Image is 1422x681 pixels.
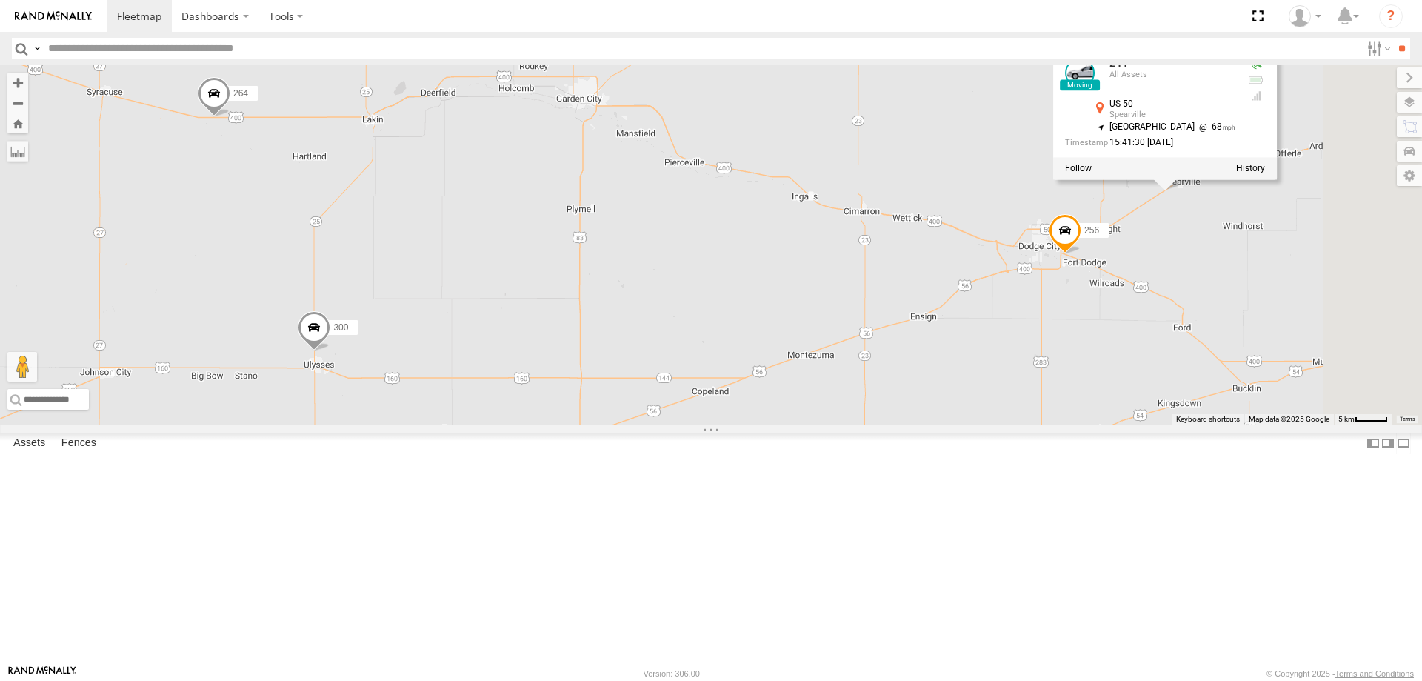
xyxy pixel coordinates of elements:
div: No voltage information received from this device. [1247,74,1265,86]
button: Zoom in [7,73,28,93]
label: Assets [6,433,53,454]
label: Search Filter Options [1361,38,1393,59]
span: [GEOGRAPHIC_DATA] [1109,122,1195,133]
label: Search Query [31,38,43,59]
button: Map Scale: 5 km per 41 pixels [1334,414,1392,425]
span: 68 [1195,122,1235,133]
label: Dock Summary Table to the Left [1366,433,1381,454]
div: All Assets [1109,71,1235,80]
a: Terms (opens in new tab) [1400,416,1415,422]
span: 264 [233,88,248,99]
div: Spearville [1109,111,1235,120]
label: Measure [7,141,28,162]
img: rand-logo.svg [15,11,92,21]
span: 300 [333,322,348,333]
label: Dock Summary Table to the Right [1381,433,1395,454]
span: 5 km [1338,415,1355,423]
button: Zoom Home [7,113,28,133]
div: Steve Basgall [1284,5,1326,27]
div: Version: 306.00 [644,669,700,678]
label: View Asset History [1236,163,1265,173]
label: Hide Summary Table [1396,433,1411,454]
button: Drag Pegman onto the map to open Street View [7,352,37,382]
button: Zoom out [7,93,28,113]
button: Keyboard shortcuts [1176,414,1240,425]
div: GSM Signal = 4 [1247,90,1265,102]
div: US-50 [1109,99,1235,109]
div: Valid GPS Fix [1247,58,1265,70]
span: Map data ©2025 Google [1249,415,1329,423]
div: Date/time of location update [1065,139,1235,148]
div: © Copyright 2025 - [1266,669,1414,678]
a: Visit our Website [8,666,76,681]
label: Fences [54,433,104,454]
a: Terms and Conditions [1335,669,1414,678]
label: Map Settings [1397,165,1422,186]
div: 244 [1109,58,1235,69]
label: Realtime tracking of Asset [1065,163,1092,173]
i: ? [1379,4,1403,28]
span: 256 [1084,225,1099,236]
